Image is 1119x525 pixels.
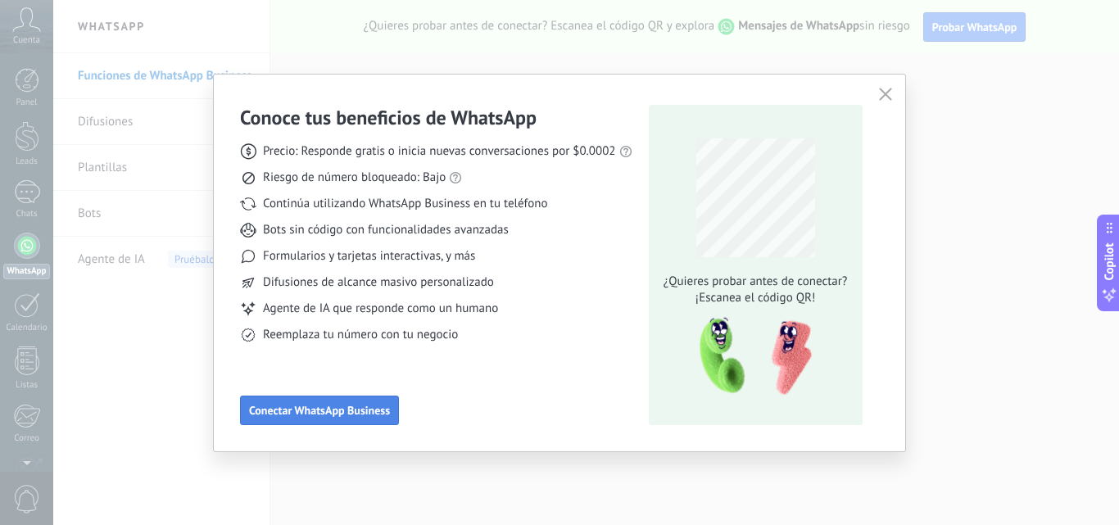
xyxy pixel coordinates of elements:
[263,170,446,186] span: Riesgo de número bloqueado: Bajo
[249,405,390,416] span: Conectar WhatsApp Business
[263,196,547,212] span: Continúa utilizando WhatsApp Business en tu teléfono
[263,274,494,291] span: Difusiones de alcance masivo personalizado
[263,327,458,343] span: Reemplaza tu número con tu negocio
[659,290,852,306] span: ¡Escanea el código QR!
[240,105,537,130] h3: Conoce tus beneficios de WhatsApp
[263,301,498,317] span: Agente de IA que responde como un humano
[659,274,852,290] span: ¿Quieres probar antes de conectar?
[240,396,399,425] button: Conectar WhatsApp Business
[263,248,475,265] span: Formularios y tarjetas interactivas, y más
[1101,242,1117,280] span: Copilot
[263,143,616,160] span: Precio: Responde gratis o inicia nuevas conversaciones por $0.0002
[686,313,815,401] img: qr-pic-1x.png
[263,222,509,238] span: Bots sin código con funcionalidades avanzadas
